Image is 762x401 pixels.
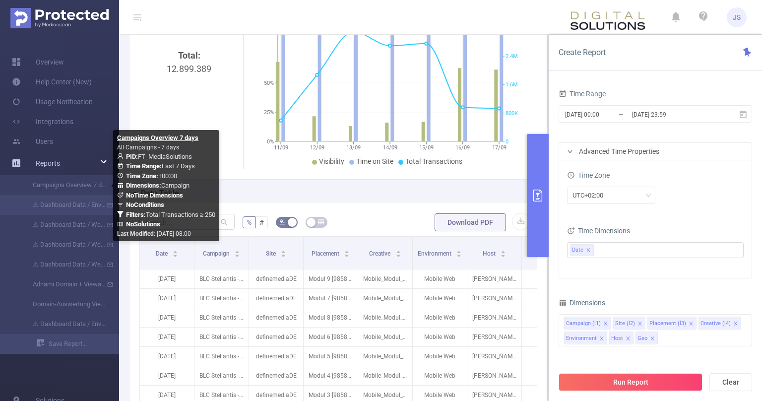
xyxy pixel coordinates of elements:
p: [DATE] [140,269,194,288]
input: Start date [564,108,644,121]
p: Modul 4 [9858785] [304,366,358,385]
i: icon: close [650,336,655,342]
p: Mobile Web [413,347,467,366]
b: No Conditions [126,201,164,208]
p: [PERSON_NAME][DOMAIN_NAME] [467,289,521,308]
p: [PERSON_NAME][DOMAIN_NAME] [467,347,521,366]
a: Usage Notification [12,92,93,112]
a: Users [12,132,53,151]
span: [DATE] 08:00 [117,230,191,237]
p: definemediaDE [249,308,303,327]
i: icon: caret-up [235,249,240,252]
i: icon: caret-up [344,249,350,252]
tspan: 11/09 [273,144,288,151]
li: Geo [635,332,658,344]
div: Sort [234,249,240,255]
a: Integrations [12,112,73,132]
p: DE [522,328,576,346]
p: BLC Stellantis - DS No8 - Q3 2025 [288288] [194,366,249,385]
p: Mobile_Modul_9_Angebote.zip [5571858] [358,269,412,288]
b: No Solutions [126,220,160,228]
span: Reports [36,159,60,167]
p: Modul 9 [9858790] [304,269,358,288]
a: ⚠ Dashboard Data / Weekly catch-up - [DATE] [20,215,107,235]
span: Time on Site [356,157,393,165]
i: icon: caret-down [281,253,286,256]
i: icon: close [586,248,591,254]
p: DE [522,347,576,366]
tspan: 0% [267,138,274,145]
li: Site (l2) [613,317,645,330]
p: [PERSON_NAME][DOMAIN_NAME] [467,308,521,327]
div: Sort [395,249,401,255]
tspan: 12/09 [310,144,324,151]
button: Download PDF [435,213,506,231]
p: [PERSON_NAME][DOMAIN_NAME] [467,269,521,288]
p: Modul 5 [9858786] [304,347,358,366]
tspan: 50% [264,80,274,86]
i: icon: right [567,148,573,154]
p: Mobile_Modul_8_Services.zip [5571857] [358,308,412,327]
tspan: 17/09 [492,144,506,151]
p: Modul 6 [9858787] [304,328,358,346]
span: FT_MediaSolutions Last 7 Days +00:00 [117,153,215,228]
span: Visibility [319,157,344,165]
span: Host [483,250,497,257]
p: Mobile Web [413,328,467,346]
p: BLC Stellantis - DS No8 - Q3 2025 [288288] [194,289,249,308]
p: [DATE] [140,366,194,385]
p: Modul 7 [9858788] [304,289,358,308]
div: Environment [566,332,597,345]
b: No Time Dimensions [126,192,183,199]
div: Sort [280,249,286,255]
input: filter select [596,244,597,256]
i: icon: caret-up [456,249,462,252]
input: End date [631,108,711,121]
p: Mobile Web [413,269,467,288]
b: PID: [126,153,138,160]
p: DE [522,308,576,327]
p: [DATE] [140,328,194,346]
i: icon: user [117,153,126,159]
p: Mobile_Modul_7_3DAnsicht.zip [5571856] [358,289,412,308]
img: Protected Media [10,8,109,28]
p: DE [522,366,576,385]
div: UTC+02:00 [572,187,610,203]
button: Clear [709,373,752,391]
div: Placement (l3) [649,317,686,330]
tspan: 0 [506,138,508,145]
a: Domain-Auswertung Viewability [20,294,107,314]
tspan: 25% [264,109,274,116]
b: Last Modified: [117,230,155,237]
span: Campaign [203,250,231,257]
span: Create Report [559,48,606,57]
p: Mobile Web [413,308,467,327]
p: definemediaDE [249,269,303,288]
i: icon: close [599,336,604,342]
tspan: 2.4M [506,53,518,60]
div: 12.899.389 [143,49,235,215]
a: Adnami Domain + Viewability Report [20,274,107,294]
tspan: 15/09 [419,144,433,151]
span: # [259,218,264,226]
i: icon: table [318,219,324,225]
li: Placement (l3) [647,317,697,330]
i: icon: caret-down [344,253,350,256]
i: icon: caret-down [173,253,178,256]
div: icon: rightAdvanced Time Properties [559,143,752,160]
div: Sort [456,249,462,255]
p: Mobile_Modul_6_BildergalerieInterior.zip [5571855] [358,328,412,346]
i: icon: caret-up [173,249,178,252]
div: Sort [344,249,350,255]
p: DE [522,289,576,308]
p: [DATE] [140,308,194,327]
p: Mobile_Modul_4_BildergalerieExterior.zip [5571853] [358,366,412,385]
a: Campaigns Overview 7 days [20,175,107,195]
i: icon: close [733,321,738,327]
span: Dimensions [559,299,605,307]
b: Campaigns Overview 7 days [117,134,198,141]
span: Campaign [126,182,190,189]
div: Site (l2) [615,317,635,330]
p: definemediaDE [249,366,303,385]
i: icon: caret-up [281,249,286,252]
